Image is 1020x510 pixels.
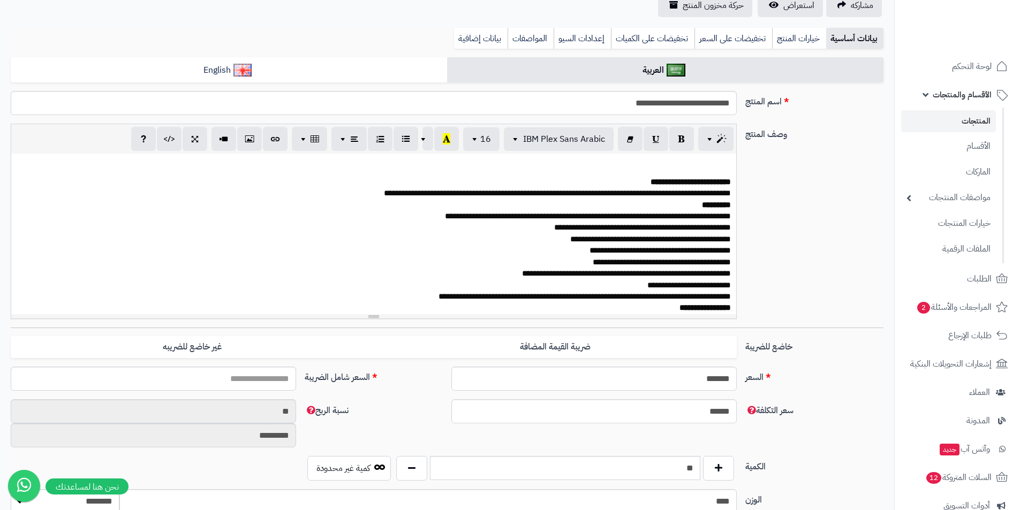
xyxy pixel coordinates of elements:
[741,367,888,384] label: السعر
[901,238,996,261] a: الملفات الرقمية
[901,294,1014,320] a: المراجعات والأسئلة2
[523,133,605,146] span: IBM Plex Sans Arabic
[305,404,349,417] span: نسبة الربح
[901,186,996,209] a: مواصفات المنتجات
[901,212,996,235] a: خيارات المنتجات
[233,64,252,77] img: English
[969,385,990,400] span: العملاء
[901,323,1014,348] a: طلبات الإرجاع
[910,356,992,371] span: إشعارات التحويلات البنكية
[901,379,1014,405] a: العملاء
[694,28,772,49] a: تخفيضات على السعر
[917,302,930,314] span: 2
[901,161,996,184] a: الماركات
[11,336,374,358] label: غير خاضع للضريبه
[933,87,992,102] span: الأقسام والمنتجات
[901,436,1014,462] a: وآتس آبجديد
[826,28,883,49] a: بيانات أساسية
[901,408,1014,433] a: المدونة
[374,336,737,358] label: ضريبة القيمة المضافة
[463,127,500,151] button: 16
[447,57,883,83] a: العربية
[741,456,888,473] label: الكمية
[925,470,992,485] span: السلات المتروكة
[948,328,992,343] span: طلبات الإرجاع
[741,489,888,506] label: الوزن
[454,28,508,49] a: بيانات إضافية
[916,300,992,315] span: المراجعات والأسئلة
[772,28,826,49] a: خيارات المنتج
[667,64,685,77] img: العربية
[504,127,614,151] button: IBM Plex Sans Arabic
[967,271,992,286] span: الطلبات
[940,444,959,455] span: جديد
[611,28,694,49] a: تخفيضات على الكميات
[741,336,888,353] label: خاضع للضريبة
[741,91,888,108] label: اسم المنتج
[741,124,888,141] label: وصف المنتج
[947,28,1010,51] img: logo-2.png
[554,28,611,49] a: إعدادات السيو
[901,465,1014,490] a: السلات المتروكة12
[966,413,990,428] span: المدونة
[939,442,990,456] span: وآتس آب
[952,59,992,74] span: لوحة التحكم
[901,135,996,158] a: الأقسام
[926,472,941,484] span: 12
[745,404,794,417] span: سعر التكلفة
[508,28,554,49] a: المواصفات
[901,110,996,132] a: المنتجات
[901,54,1014,79] a: لوحة التحكم
[300,367,447,384] label: السعر شامل الضريبة
[480,133,491,146] span: 16
[901,266,1014,292] a: الطلبات
[11,57,447,83] a: English
[901,351,1014,377] a: إشعارات التحويلات البنكية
